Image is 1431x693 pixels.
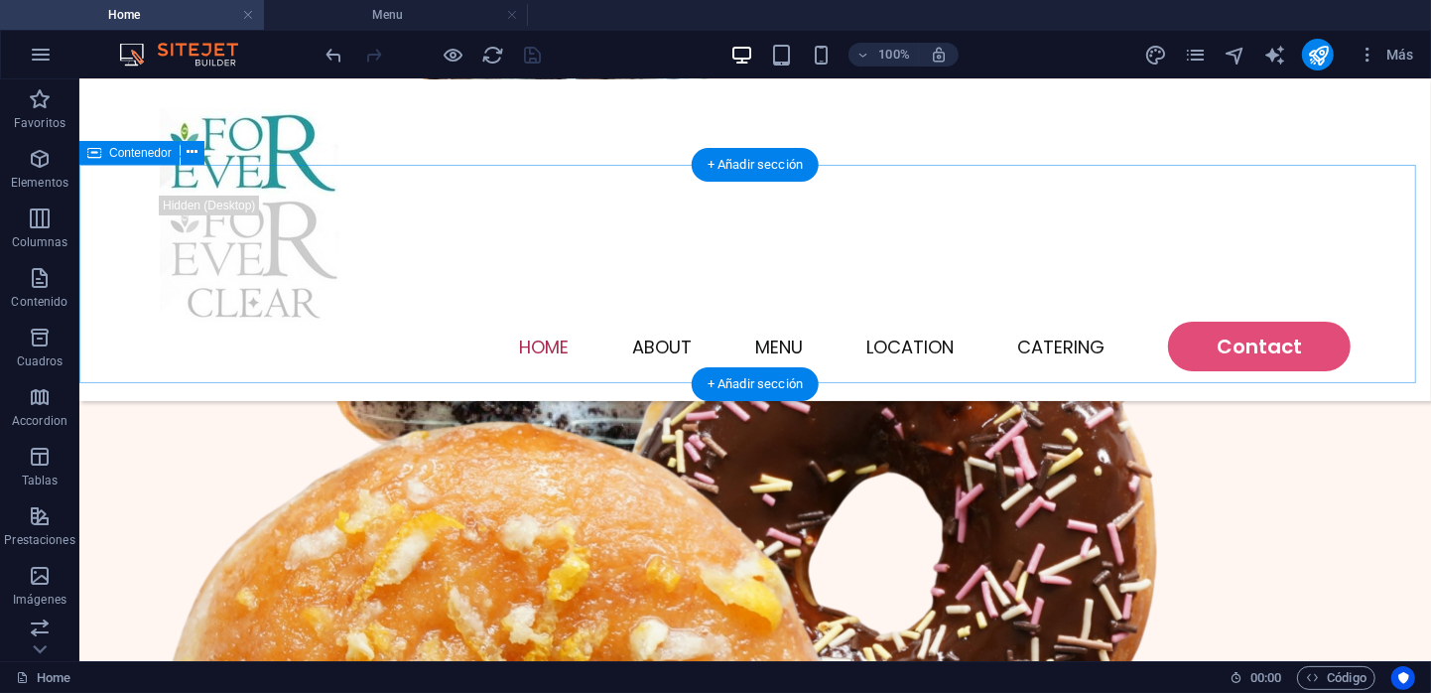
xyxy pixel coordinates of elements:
[848,43,919,67] button: 100%
[17,353,64,369] p: Cuadros
[12,234,68,250] p: Columnas
[1391,666,1415,690] button: Usercentrics
[442,43,465,67] button: Haz clic para salir del modo de previsualización y seguir editando
[1302,39,1334,70] button: publish
[481,43,505,67] button: reload
[1263,44,1286,67] i: AI Writer
[14,115,65,131] p: Favoritos
[930,46,948,64] i: Al redimensionar, ajustar el nivel de zoom automáticamente para ajustarse al dispositivo elegido.
[22,473,59,488] p: Tablas
[324,44,346,67] i: Deshacer: Editar (S)CSS (Ctrl+Z)
[1183,43,1207,67] button: pages
[1307,44,1330,67] i: Publicar
[692,367,819,401] div: + Añadir sección
[482,44,505,67] i: Volver a cargar página
[11,175,68,191] p: Elementos
[109,147,172,159] span: Contenedor
[323,43,346,67] button: undo
[1230,666,1282,690] h6: Tiempo de la sesión
[12,413,67,429] p: Accordion
[1306,666,1366,690] span: Código
[692,148,819,182] div: + Añadir sección
[1250,666,1281,690] span: 00 00
[1350,39,1422,70] button: Más
[1144,44,1167,67] i: Diseño (Ctrl+Alt+Y)
[1224,44,1246,67] i: Navegador
[1223,43,1246,67] button: navigator
[1184,44,1207,67] i: Páginas (Ctrl+Alt+S)
[13,592,66,608] p: Imágenes
[114,43,263,67] img: Editor Logo
[1262,43,1286,67] button: text_generator
[1143,43,1167,67] button: design
[1358,45,1414,65] span: Más
[1297,666,1375,690] button: Código
[11,294,67,310] p: Contenido
[16,666,70,690] a: Haz clic para cancelar la selección y doble clic para abrir páginas
[1264,670,1267,685] span: :
[878,43,910,67] h6: 100%
[4,532,74,548] p: Prestaciones
[264,4,528,26] h4: Menu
